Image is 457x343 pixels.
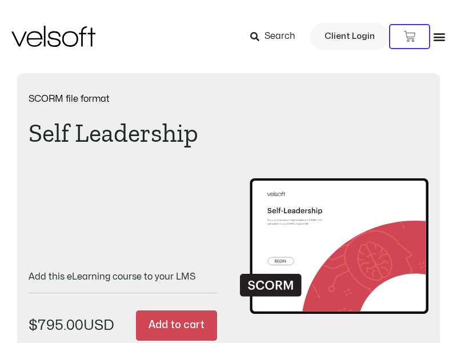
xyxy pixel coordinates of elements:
img: Second Product Image [240,156,428,320]
button: Add to cart [136,310,217,341]
bdi: 795.00 [29,318,83,332]
img: Velsoft Training Materials [11,26,95,47]
span: Client Login [324,29,375,44]
div: Menu Toggle [433,30,446,43]
span: $ [29,318,38,332]
a: Search [250,27,303,46]
h1: Self Leadership [29,121,217,146]
span: Search [264,29,295,44]
a: Client Login [310,23,389,50]
p: SCORM file format [29,94,217,103]
p: Add this eLearning course to your LMS [29,272,217,281]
